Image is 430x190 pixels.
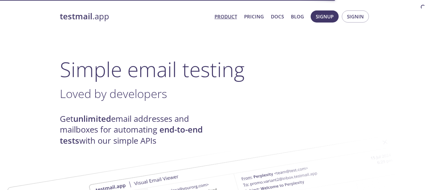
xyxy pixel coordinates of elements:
strong: unlimited [73,113,111,124]
span: Loved by developers [60,86,167,102]
a: Docs [271,12,284,21]
a: Blog [291,12,304,21]
button: Signup [311,10,339,23]
button: Signin [342,10,369,23]
h1: Simple email testing [60,57,370,82]
a: Product [215,12,237,21]
h4: Get email addresses and mailboxes for automating with our simple APIs [60,114,215,146]
strong: testmail [60,11,92,22]
a: testmail.app [60,11,209,22]
span: Signup [316,12,334,21]
a: Pricing [244,12,264,21]
strong: end-to-end tests [60,124,203,146]
span: Signin [347,12,364,21]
